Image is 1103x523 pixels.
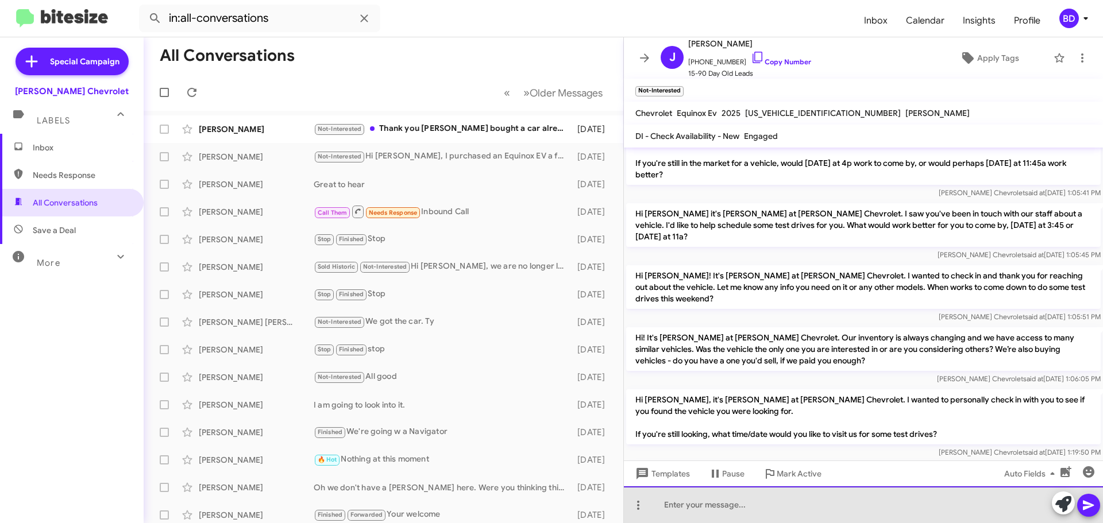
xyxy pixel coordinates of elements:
h1: All Conversations [160,47,295,65]
div: Great to hear [314,179,572,190]
span: 🔥 Hot [318,456,337,463]
div: [PERSON_NAME] [199,482,314,493]
span: [PERSON_NAME] Chevrolet [DATE] 1:05:51 PM [939,312,1101,321]
a: Copy Number [751,57,811,66]
div: [DATE] [572,123,614,135]
div: Oh we don't have a [PERSON_NAME] here. Were you thinking this was [PERSON_NAME] Chevrolet [314,482,572,493]
span: Finished [339,290,364,298]
div: [PERSON_NAME] [199,344,314,355]
button: Apply Tags [930,48,1048,68]
span: All Conversations [33,197,98,208]
div: Hi [PERSON_NAME], we are no longer looking for a vehicle. But thank you for checking in [314,260,572,273]
span: said at [1023,374,1043,383]
span: J [669,48,676,67]
span: Stop [318,290,331,298]
span: Stop [318,235,331,243]
div: [DATE] [572,151,614,162]
span: Chevrolet [635,108,672,118]
div: [DATE] [572,509,614,521]
span: Not-Interested [318,318,362,326]
div: [DATE] [572,261,614,273]
div: [PERSON_NAME] [199,454,314,466]
span: Special Campaign [50,56,119,67]
span: Mark Active [777,463,822,484]
p: Hi! It's [PERSON_NAME] at [PERSON_NAME] Chevrolet. Our inventory is always changing and we have a... [626,327,1101,371]
a: Special Campaign [16,48,129,75]
nav: Page navigation example [497,81,610,104]
span: Not-Interested [318,125,362,133]
span: Inbox [855,4,897,37]
button: Previous [497,81,517,104]
span: 15-90 Day Old Leads [688,68,811,79]
span: Save a Deal [33,224,76,236]
a: Calendar [897,4,954,37]
div: [PERSON_NAME] [199,427,314,438]
span: [PERSON_NAME] Chevrolet [DATE] 1:19:50 PM [939,448,1101,456]
div: Your welcome [314,508,572,521]
span: 2025 [722,108,741,118]
input: Search [139,5,380,32]
div: [PERSON_NAME] [199,509,314,521]
div: We got the car. Ty [314,315,572,328]
span: [US_VEHICLE_IDENTIFICATION_NUMBER] [745,108,901,118]
div: [DATE] [572,206,614,218]
div: Stop [314,233,572,246]
span: Auto Fields [1004,463,1059,484]
span: [PHONE_NUMBER] [688,51,811,68]
a: Insights [954,4,1005,37]
div: stop [314,343,572,356]
div: [DATE] [572,454,614,466]
span: Templates [633,463,690,484]
span: Finished [318,428,343,436]
div: We're going w a Navigator [314,425,572,439]
span: [PERSON_NAME] Chevrolet [DATE] 1:06:05 PM [937,374,1101,383]
span: said at [1025,448,1045,456]
span: Finished [318,511,343,518]
div: [DATE] [572,289,614,300]
span: Older Messages [530,87,603,99]
span: Inbox [33,142,130,153]
div: [DATE] [572,482,614,493]
button: Next [516,81,610,104]
div: [DATE] [572,234,614,245]
span: Apply Tags [977,48,1019,68]
div: [PERSON_NAME] [199,371,314,383]
div: Stop [314,288,572,301]
a: Profile [1005,4,1050,37]
span: Call Them [318,209,348,216]
span: Finished [339,346,364,353]
div: [PERSON_NAME] [199,123,314,135]
div: [DATE] [572,427,614,438]
div: [PERSON_NAME] [199,206,314,218]
span: Engaged [744,131,778,141]
button: Auto Fields [995,463,1069,484]
span: Not-Interested [318,153,362,160]
button: BD [1050,9,1090,28]
span: More [37,258,60,268]
button: Mark Active [754,463,831,484]
span: Finished [339,235,364,243]
div: [DATE] [572,399,614,410]
div: [PERSON_NAME] [199,234,314,245]
span: said at [1025,188,1045,197]
div: [PERSON_NAME] [199,151,314,162]
div: [DATE] [572,344,614,355]
span: [PERSON_NAME] Chevrolet [DATE] 1:05:45 PM [938,250,1101,259]
span: Pause [722,463,745,484]
button: Templates [624,463,699,484]
span: » [523,86,530,100]
span: Labels [37,115,70,126]
div: [PERSON_NAME] [199,261,314,273]
span: DI - Check Availability - New [635,131,739,141]
span: Not-Interested [318,373,362,381]
div: BD [1059,9,1079,28]
div: Hi [PERSON_NAME], I purchased an Equinox EV a few days ago so am out of the market now, but thank... [314,150,572,163]
div: [PERSON_NAME] [199,179,314,190]
span: Stop [318,346,331,353]
div: [DATE] [572,179,614,190]
div: Inbound Call [314,204,572,219]
div: All good [314,370,572,383]
p: Hi [PERSON_NAME] it's [PERSON_NAME] at [PERSON_NAME] Chevrolet. I saw you've been in touch with o... [626,203,1101,247]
